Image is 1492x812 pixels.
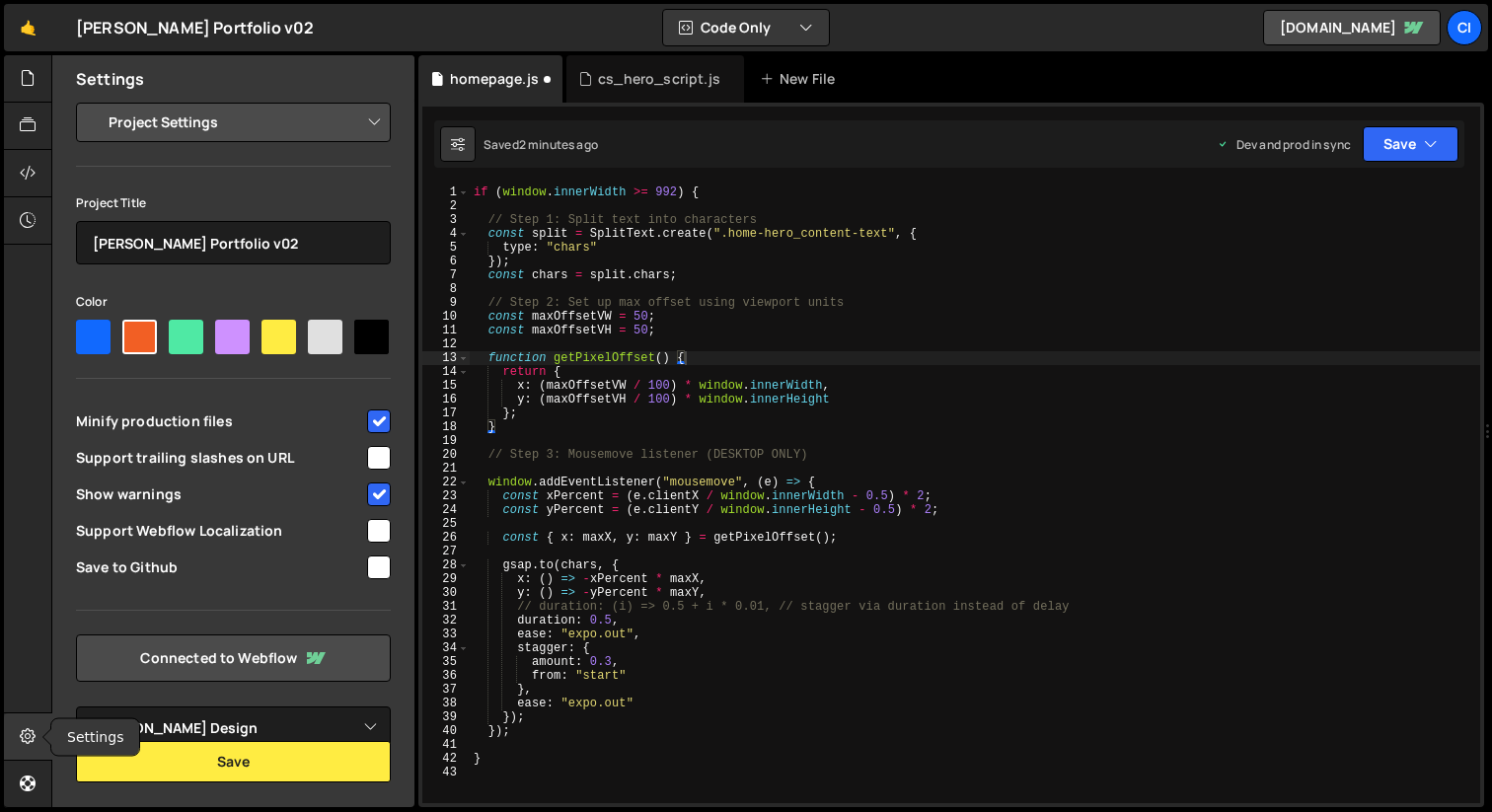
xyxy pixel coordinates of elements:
div: 38 [422,697,470,710]
div: 40 [422,724,470,738]
div: 23 [422,489,470,503]
div: 21 [422,462,470,476]
div: 33 [422,627,470,641]
div: 28 [422,558,470,572]
div: 42 [422,752,470,766]
div: 27 [422,545,470,558]
div: 5 [422,241,470,255]
div: Settings [51,719,139,756]
div: 7 [422,268,470,282]
div: 14 [422,365,470,379]
div: 39 [422,710,470,724]
div: 16 [422,393,470,406]
div: 18 [422,420,470,434]
div: 41 [422,738,470,752]
div: 29 [422,572,470,586]
div: 36 [422,669,470,683]
div: 30 [422,586,470,600]
button: Save [76,741,391,782]
button: Code Only [663,10,829,45]
div: 13 [422,351,470,365]
div: 10 [422,310,470,324]
div: 17 [422,406,470,420]
h2: Settings [76,68,144,90]
span: Minify production files [76,411,364,431]
div: 2 [422,199,470,213]
div: 31 [422,600,470,614]
div: 2 minutes ago [519,136,598,153]
div: [PERSON_NAME] Portfolio v02 [76,16,314,39]
a: 🤙 [4,4,52,51]
span: Support trailing slashes on URL [76,448,364,468]
label: Color [76,292,108,312]
div: 35 [422,655,470,669]
div: 25 [422,517,470,531]
div: 12 [422,337,470,351]
div: 8 [422,282,470,296]
div: cs_hero_script.js [598,69,720,89]
span: Support Webflow Localization [76,521,364,541]
input: Project name [76,221,391,264]
div: 4 [422,227,470,241]
a: ci [1447,10,1482,45]
div: Dev and prod in sync [1217,136,1351,153]
div: 37 [422,683,470,697]
div: 24 [422,503,470,517]
div: 20 [422,448,470,462]
span: Save to Github [76,557,364,577]
div: Saved [484,136,598,153]
div: 11 [422,324,470,337]
div: 22 [422,476,470,489]
a: Connected to Webflow [76,634,391,682]
button: Save [1363,126,1458,162]
div: 26 [422,531,470,545]
div: 9 [422,296,470,310]
div: 19 [422,434,470,448]
div: 15 [422,379,470,393]
label: Project Title [76,193,146,213]
span: Show warnings [76,484,364,504]
div: 1 [422,185,470,199]
div: 32 [422,614,470,627]
div: homepage.js [450,69,539,89]
div: 34 [422,641,470,655]
div: 6 [422,255,470,268]
div: 3 [422,213,470,227]
div: 43 [422,766,470,779]
a: [DOMAIN_NAME] [1263,10,1441,45]
div: New File [760,69,843,89]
